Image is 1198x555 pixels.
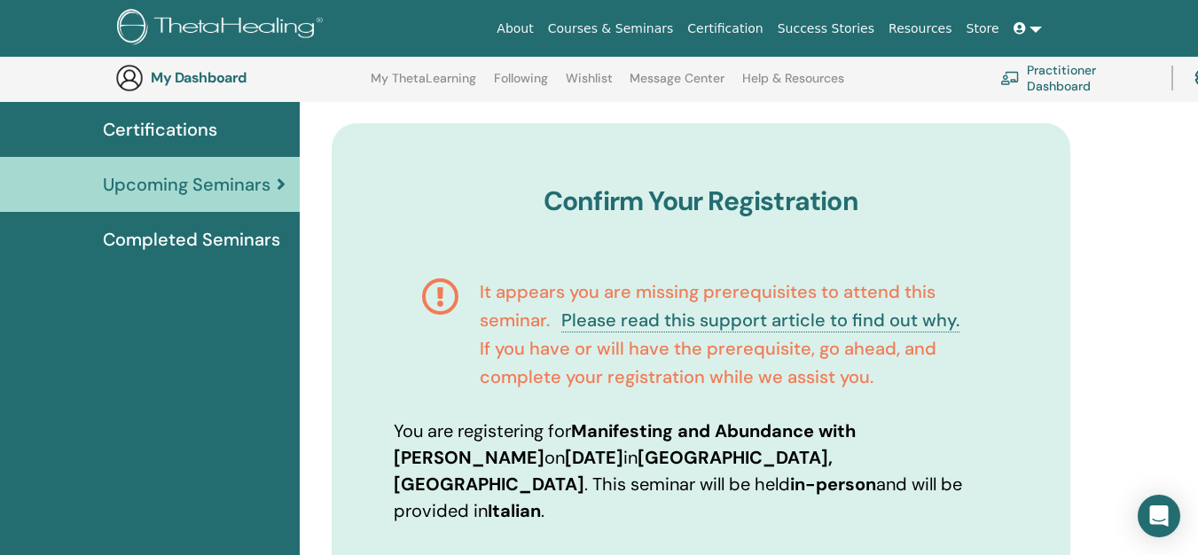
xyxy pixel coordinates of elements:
[480,337,936,388] span: If you have or will have the prerequisite, go ahead, and complete your registration while we assi...
[103,226,280,253] span: Completed Seminars
[565,446,623,469] b: [DATE]
[371,71,476,99] a: My ThetaLearning
[742,71,844,99] a: Help & Resources
[103,171,270,198] span: Upcoming Seminars
[1000,59,1150,98] a: Practitioner Dashboard
[489,12,540,45] a: About
[394,418,1008,524] p: You are registering for on in . This seminar will be held and will be provided in .
[103,116,217,143] span: Certifications
[117,9,329,49] img: logo.png
[494,71,548,99] a: Following
[1138,495,1180,537] div: Open Intercom Messenger
[541,12,681,45] a: Courses & Seminars
[488,499,541,522] b: Italian
[561,309,959,332] a: Please read this support article to find out why.
[151,69,328,86] h3: My Dashboard
[394,446,833,496] b: [GEOGRAPHIC_DATA], [GEOGRAPHIC_DATA]
[394,185,1008,217] h3: Confirm Your Registration
[480,280,936,332] span: It appears you are missing prerequisites to attend this seminar.
[680,12,770,45] a: Certification
[115,64,144,92] img: generic-user-icon.jpg
[790,473,876,496] b: in-person
[771,12,881,45] a: Success Stories
[630,71,724,99] a: Message Center
[566,71,613,99] a: Wishlist
[394,419,856,469] b: Manifesting and Abundance with [PERSON_NAME]
[881,12,959,45] a: Resources
[1000,71,1020,85] img: chalkboard-teacher.svg
[959,12,1006,45] a: Store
